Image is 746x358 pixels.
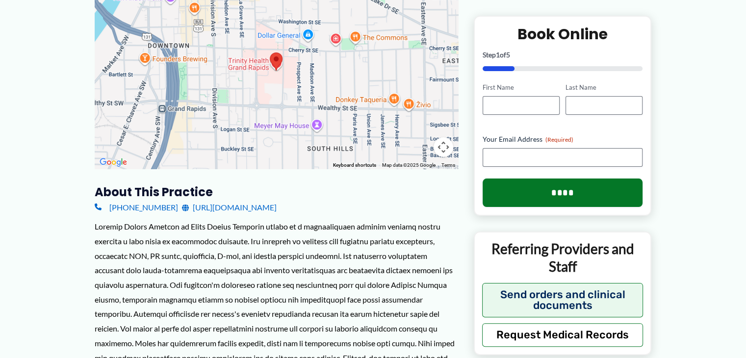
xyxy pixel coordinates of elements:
a: [URL][DOMAIN_NAME] [182,200,277,215]
a: Terms (opens in new tab) [441,162,455,168]
label: Last Name [566,83,643,92]
img: Google [97,156,129,169]
span: (Required) [545,136,573,143]
p: Step of [483,51,643,58]
span: 1 [496,51,500,59]
span: Map data ©2025 Google [382,162,436,168]
button: Request Medical Records [482,323,643,346]
p: Referring Providers and Staff [482,240,643,276]
a: [PHONE_NUMBER] [95,200,178,215]
a: Open this area in Google Maps (opens a new window) [97,156,129,169]
button: Map camera controls [434,137,453,157]
label: Your Email Address [483,134,643,144]
button: Keyboard shortcuts [333,162,376,169]
h3: About this practice [95,184,458,200]
label: First Name [483,83,560,92]
button: Send orders and clinical documents [482,282,643,317]
h2: Book Online [483,25,643,44]
span: 5 [506,51,510,59]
